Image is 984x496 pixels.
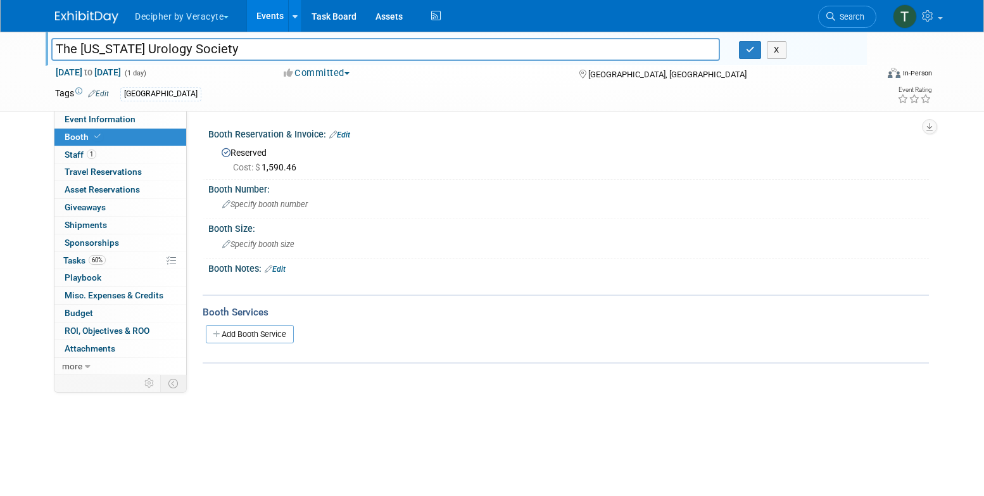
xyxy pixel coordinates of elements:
[222,200,308,209] span: Specify booth number
[65,272,101,283] span: Playbook
[265,265,286,274] a: Edit
[65,132,103,142] span: Booth
[206,325,294,343] a: Add Booth Service
[65,149,96,160] span: Staff
[65,343,115,353] span: Attachments
[65,202,106,212] span: Giveaways
[55,11,118,23] img: ExhibitDay
[54,111,186,128] a: Event Information
[161,375,187,391] td: Toggle Event Tabs
[588,70,747,79] span: [GEOGRAPHIC_DATA], [GEOGRAPHIC_DATA]
[65,308,93,318] span: Budget
[54,358,186,375] a: more
[120,87,201,101] div: [GEOGRAPHIC_DATA]
[233,162,262,172] span: Cost: $
[54,129,186,146] a: Booth
[835,12,864,22] span: Search
[65,167,142,177] span: Travel Reservations
[54,305,186,322] a: Budget
[203,305,929,319] div: Booth Services
[139,375,161,391] td: Personalize Event Tab Strip
[218,143,919,174] div: Reserved
[888,68,900,78] img: Format-Inperson.png
[65,326,149,336] span: ROI, Objectives & ROO
[94,133,101,140] i: Booth reservation complete
[65,220,107,230] span: Shipments
[87,149,96,159] span: 1
[802,66,932,85] div: Event Format
[62,361,82,371] span: more
[54,163,186,181] a: Travel Reservations
[222,239,294,249] span: Specify booth size
[65,238,119,248] span: Sponsorships
[54,146,186,163] a: Staff1
[208,125,929,141] div: Booth Reservation & Invoice:
[54,181,186,198] a: Asset Reservations
[54,234,186,251] a: Sponsorships
[902,68,932,78] div: In-Person
[63,255,106,265] span: Tasks
[208,180,929,196] div: Booth Number:
[54,287,186,304] a: Misc. Expenses & Credits
[233,162,301,172] span: 1,590.46
[329,130,350,139] a: Edit
[897,87,931,93] div: Event Rating
[65,290,163,300] span: Misc. Expenses & Credits
[54,340,186,357] a: Attachments
[54,322,186,340] a: ROI, Objectives & ROO
[767,41,786,59] button: X
[279,67,355,80] button: Committed
[88,89,109,98] a: Edit
[54,217,186,234] a: Shipments
[55,67,122,78] span: [DATE] [DATE]
[893,4,917,29] img: Tony Alvarado
[54,269,186,286] a: Playbook
[54,252,186,269] a: Tasks60%
[65,114,136,124] span: Event Information
[82,67,94,77] span: to
[54,199,186,216] a: Giveaways
[208,219,929,235] div: Booth Size:
[208,259,929,276] div: Booth Notes:
[89,255,106,265] span: 60%
[818,6,876,28] a: Search
[55,87,109,101] td: Tags
[123,69,146,77] span: (1 day)
[65,184,140,194] span: Asset Reservations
